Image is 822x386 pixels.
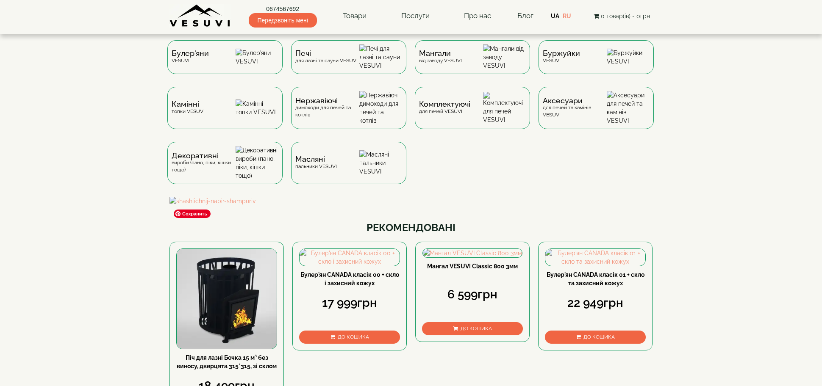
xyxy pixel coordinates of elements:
img: Комплектуючі для печей VESUVI [483,92,526,124]
a: Печідля лазні та сауни VESUVI Печі для лазні та сауни VESUVI [287,40,411,87]
span: Нержавіючі [295,97,359,104]
div: 6 599грн [422,286,523,303]
button: До кошика [299,331,400,344]
a: Нержавіючідимоходи для печей та котлів Нержавіючі димоходи для печей та котлів [287,87,411,142]
span: Камінні [172,101,205,108]
button: 0 товар(ів) - 0грн [591,11,653,21]
img: shashlichnij-nabir-shampuriv [169,197,653,205]
button: До кошика [545,331,646,344]
span: До кошика [338,334,369,340]
span: Сохранить [174,210,211,218]
img: Мангали від заводу VESUVI [483,44,526,70]
span: Аксесуари [543,97,607,104]
div: від заводу VESUVI [419,50,462,64]
span: Булер'яни [172,50,209,57]
span: До кошика [583,334,615,340]
span: Комплектуючі [419,101,470,108]
span: Мангали [419,50,462,57]
span: Печі [295,50,358,57]
a: Піч для лазні Бочка 15 м³ без виносу, дверцята 315*315, зі склом [177,354,277,369]
img: Декоративні вироби (пано, піки, кішки тощо) [236,146,278,180]
a: UA [551,13,559,19]
div: 22 949грн [545,295,646,312]
img: Завод VESUVI [169,4,231,28]
a: Послуги [393,6,438,26]
a: Декоративнівироби (пано, піки, кішки тощо) Декоративні вироби (пано, піки, кішки тощо) [163,142,287,197]
a: Булер'ян CANADA класік 00 + скло і захисний кожух [300,271,399,287]
a: Каміннітопки VESUVI Камінні топки VESUVI [163,87,287,142]
div: 17 999грн [299,295,400,312]
button: До кошика [422,322,523,335]
img: Печі для лазні та сауни VESUVI [359,44,402,70]
div: для печей VESUVI [419,101,470,115]
img: Булер'ян CANADA класік 01 + скло та захисний кожух [545,249,645,266]
a: RU [563,13,571,19]
a: Булер'яниVESUVI Булер'яни VESUVI [163,40,287,87]
a: Булер'ян CANADA класік 01 + скло та захисний кожух [547,271,644,287]
div: топки VESUVI [172,101,205,115]
a: Блог [517,11,533,20]
a: 0674567692 [249,5,317,13]
div: пальники VESUVI [295,156,337,170]
img: Мангал VESUVI Classic 800 3мм [423,249,522,257]
span: До кошика [461,325,492,331]
img: Булер'яни VESUVI [236,49,278,66]
a: Аксесуаридля печей та камінів VESUVI Аксесуари для печей та камінів VESUVI [534,87,658,142]
span: Буржуйки [543,50,580,57]
div: VESUVI [172,50,209,64]
img: Булер'ян CANADA класік 00 + скло і захисний кожух [300,249,400,266]
a: БуржуйкиVESUVI Буржуйки VESUVI [534,40,658,87]
div: для печей та камінів VESUVI [543,97,607,119]
span: Масляні [295,156,337,163]
div: для лазні та сауни VESUVI [295,50,358,64]
div: VESUVI [543,50,580,64]
img: Нержавіючі димоходи для печей та котлів [359,91,402,125]
div: вироби (пано, піки, кішки тощо) [172,152,236,174]
span: Передзвоніть мені [249,13,317,28]
img: Камінні топки VESUVI [236,99,278,116]
a: Про нас [455,6,500,26]
a: Мангал VESUVI Classic 800 3мм [427,263,518,270]
span: Декоративні [172,152,236,159]
img: Піч для лазні Бочка 15 м³ без виносу, дверцята 315*315, зі склом [177,249,277,349]
div: димоходи для печей та котлів [295,97,359,119]
a: Масляніпальники VESUVI Масляні пальники VESUVI [287,142,411,197]
a: Товари [334,6,375,26]
img: Буржуйки VESUVI [607,49,650,66]
img: Масляні пальники VESUVI [359,150,402,176]
img: Аксесуари для печей та камінів VESUVI [607,91,650,125]
a: Комплектуючідля печей VESUVI Комплектуючі для печей VESUVI [411,87,534,142]
span: 0 товар(ів) - 0грн [601,13,650,19]
a: Мангаливід заводу VESUVI Мангали від заводу VESUVI [411,40,534,87]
